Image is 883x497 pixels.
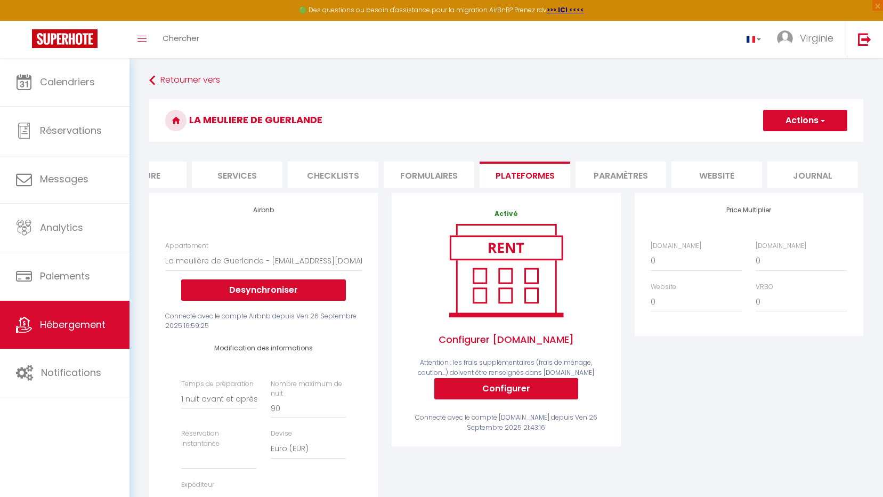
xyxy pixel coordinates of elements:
li: Paramètres [576,162,666,188]
h3: LA MEULIERE DE GUERLANDE [149,99,863,142]
label: [DOMAIN_NAME] [756,241,806,251]
span: Virginie [800,31,833,45]
label: Nombre maximum de nuit [271,379,346,399]
label: Réservation instantanée [181,429,256,449]
a: Retourner vers [149,71,863,90]
div: Connecté avec le compte Airbnb depuis Ven 26 Septembre 2025 16:59:25 [165,311,362,332]
a: Chercher [155,21,207,58]
div: Connecté avec le compte [DOMAIN_NAME] depuis Ven 26 Septembre 2025 21:43:16 [408,413,604,433]
span: Messages [40,172,88,186]
span: Configurer [DOMAIN_NAME] [408,322,604,358]
span: Paiements [40,269,90,283]
span: Notifications [41,366,101,379]
li: Checklists [288,162,378,188]
label: Temps de préparation [181,379,254,389]
label: [DOMAIN_NAME] [651,241,701,251]
img: ... [777,30,793,46]
p: Activé [408,209,604,219]
a: ... Virginie [769,21,847,58]
h4: Modification des informations [181,344,346,352]
img: rent.png [438,219,574,322]
label: Website [651,282,676,292]
span: Calendriers [40,75,95,89]
h4: Price Multiplier [651,206,847,214]
img: Super Booking [32,29,98,48]
label: Expéditeur [181,480,214,490]
label: VRBO [756,282,773,292]
img: logout [858,33,871,46]
li: Plateformes [480,162,570,188]
span: Réservations [40,124,102,137]
li: Journal [767,162,858,188]
span: Chercher [163,33,199,44]
span: Analytics [40,221,83,234]
span: Hébergement [40,318,106,331]
button: Configurer [434,378,578,399]
label: Appartement [165,241,208,251]
label: Devise [271,429,292,439]
li: Formulaires [384,162,474,188]
a: >>> ICI <<<< [547,5,584,14]
button: Desynchroniser [181,279,346,301]
li: Services [192,162,282,188]
h4: Airbnb [165,206,362,214]
li: website [671,162,762,188]
span: Attention : les frais supplémentaires (frais de ménage, caution...) doivent être renseignés dans ... [418,358,594,377]
button: Actions [763,110,847,131]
